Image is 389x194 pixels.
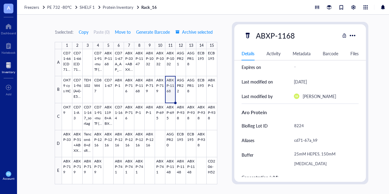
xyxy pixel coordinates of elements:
[6,92,12,96] div: Add
[87,42,89,49] div: 3
[323,50,338,57] div: Barcode
[291,62,356,73] div: -
[242,93,273,100] div: Last modified by
[115,27,131,37] button: Move to
[242,78,273,85] div: Last modified on
[168,42,173,49] div: 11
[2,51,15,54] div: Notebook
[115,29,131,34] span: Move to
[66,42,68,49] div: 1
[78,27,89,37] button: Copy
[141,5,158,10] a: Rack_16
[175,27,213,37] button: Archive selected
[97,42,99,49] div: 4
[242,64,261,70] div: Expires on
[291,134,356,147] div: cd71-67a_h9
[55,29,74,35] div: 1 selected:
[3,177,15,180] div: Account
[350,50,359,57] div: Files
[2,41,15,54] a: Notebook
[2,60,15,74] a: Inventory
[138,42,140,49] div: 8
[79,29,88,34] span: Copy
[242,109,359,116] div: Aro Protein
[80,4,95,10] span: SHELF 1
[242,137,254,144] div: Aliases
[136,27,170,37] button: Generate Barcode
[210,42,214,49] div: 15
[291,119,356,132] div: 8224
[128,42,130,49] div: 7
[179,42,183,49] div: 12
[103,4,133,10] span: Protein Inventory
[294,78,307,85] div: [DATE]
[199,42,204,49] div: 14
[149,42,151,49] div: 9
[55,49,62,76] div: A
[175,29,213,34] span: Archive selected
[55,76,62,103] div: B
[253,29,298,42] div: ABXP-1168
[76,42,78,49] div: 2
[242,151,253,158] div: Buffer
[291,148,356,170] div: 25mM HEPES, 150mM [MEDICAL_DATA]
[267,50,281,57] div: Activity
[55,130,62,157] div: D
[47,5,78,10] a: PE 732 -80°C
[55,103,62,130] div: C
[80,5,140,10] a: SHELF 1Protein Inventory
[47,4,72,10] span: PE 732 -80°C
[242,50,254,57] div: Details
[7,4,10,12] span: A
[293,50,311,57] div: Metadata
[158,42,162,49] div: 10
[189,42,193,49] div: 13
[2,70,15,74] div: Inventory
[24,5,46,10] a: Freezers
[24,4,39,10] span: Freezers
[94,27,110,37] button: Paste (0)
[55,157,62,184] div: E
[136,29,170,34] span: Generate Barcode
[107,42,109,49] div: 5
[242,122,268,129] div: BioReg Lot ID
[291,171,356,184] div: -
[1,31,16,35] div: Dashboard
[303,93,336,100] div: [PERSON_NAME]
[295,95,298,98] span: GB
[118,42,120,49] div: 6
[1,22,16,35] a: Dashboard
[7,172,10,175] span: PG
[242,174,278,181] div: Concentration (uM)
